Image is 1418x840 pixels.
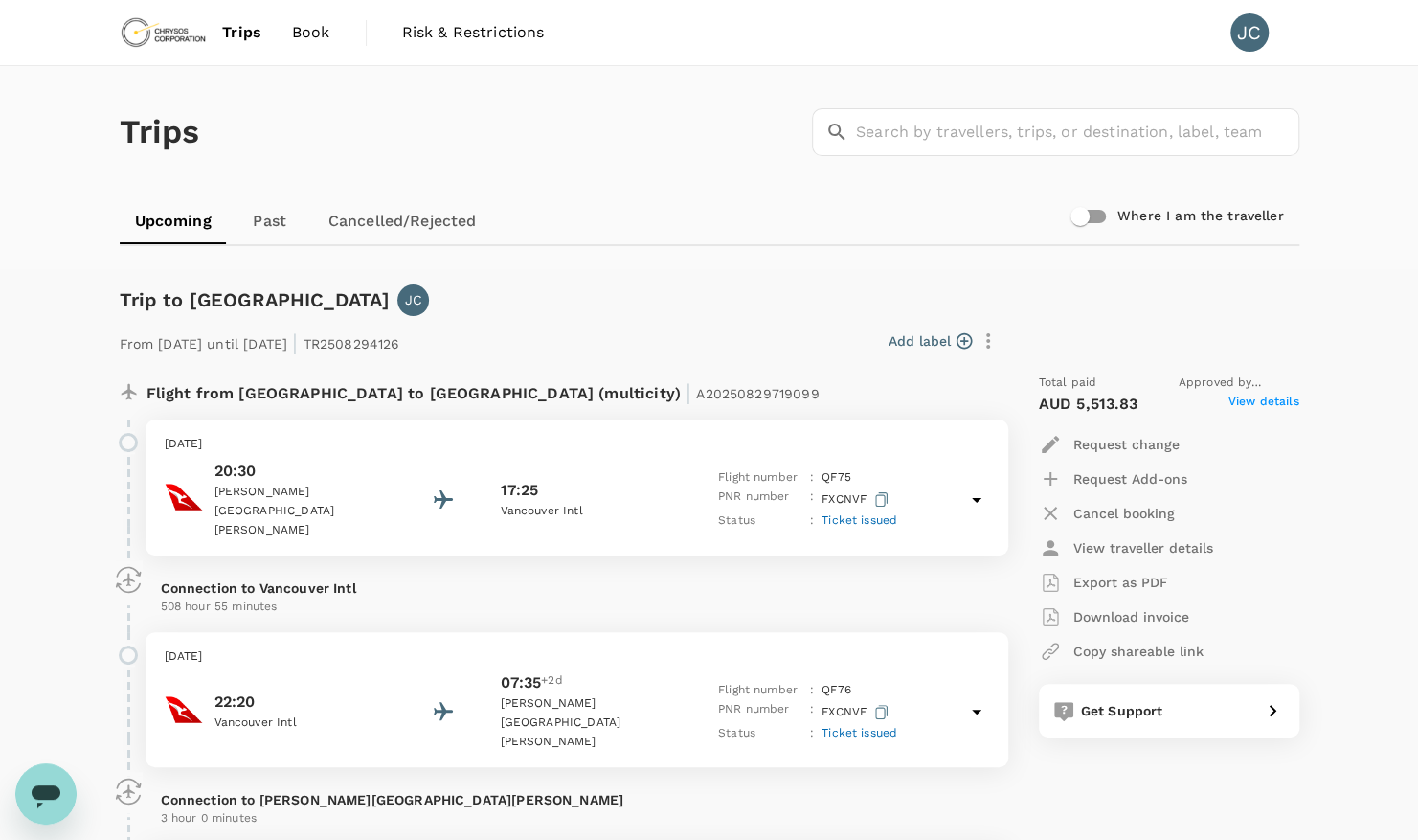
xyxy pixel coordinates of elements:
[696,386,819,401] span: A20250829719099
[120,11,208,54] img: Chrysos Corporation
[214,483,387,540] p: [PERSON_NAME][GEOGRAPHIC_DATA][PERSON_NAME]
[227,198,313,244] a: Past
[292,329,298,356] span: |
[1039,531,1213,565] button: View traveller details
[1073,504,1175,523] p: Cancel booking
[1039,496,1175,531] button: Cancel booking
[214,714,387,733] p: Vancouver Intl
[718,724,802,743] p: Status
[214,460,387,483] p: 20:30
[1039,600,1189,634] button: Download invoice
[214,691,387,714] p: 22:20
[165,647,989,667] p: [DATE]
[822,488,892,511] p: FXCNVF
[718,681,802,700] p: Flight number
[822,726,897,739] span: Ticket issued
[500,671,541,694] p: 07:35
[1081,703,1163,718] span: Get Support
[1179,374,1299,393] span: Approved by
[810,511,814,531] p: :
[161,809,993,829] p: 3 hour 0 minutes
[165,435,989,454] p: [DATE]
[718,700,802,724] p: PNR number
[120,324,400,358] p: From [DATE] until [DATE] TR2508294126
[120,198,227,244] a: Upcoming
[1073,642,1204,661] p: Copy shareable link
[1117,206,1284,227] h6: Where I am the traveller
[1039,462,1187,496] button: Request Add-ons
[822,700,892,724] p: FXCNVF
[402,21,545,44] span: Risk & Restrictions
[889,331,972,351] button: Add label
[822,468,851,488] p: QF 75
[718,511,802,531] p: Status
[1073,538,1213,557] p: View traveller details
[313,198,492,244] a: Cancelled/Rejected
[822,681,851,700] p: QF 76
[1039,634,1204,669] button: Copy shareable link
[500,694,672,752] p: [PERSON_NAME][GEOGRAPHIC_DATA][PERSON_NAME]
[1228,393,1299,416] span: View details
[810,468,814,488] p: :
[822,513,897,527] span: Ticket issued
[292,21,330,44] span: Book
[1073,607,1189,626] p: Download invoice
[120,284,391,315] h6: Trip to [GEOGRAPHIC_DATA]
[161,790,993,809] p: Connection to [PERSON_NAME][GEOGRAPHIC_DATA][PERSON_NAME]
[856,108,1299,156] input: Search by travellers, trips, or destination, label, team
[810,724,814,743] p: :
[165,691,203,729] img: Qantas Airways
[718,488,802,511] p: PNR number
[222,21,261,44] span: Trips
[161,598,993,617] p: 508 hour 55 minutes
[810,488,814,511] p: :
[1073,435,1180,454] p: Request change
[1039,565,1168,600] button: Export as PDF
[1039,374,1097,393] span: Total paid
[500,479,538,502] p: 17:25
[810,700,814,724] p: :
[1039,427,1180,462] button: Request change
[1230,13,1269,52] div: JC
[500,502,672,521] p: Vancouver Intl
[718,468,802,488] p: Flight number
[541,671,562,694] span: +2d
[810,681,814,700] p: :
[1073,573,1168,592] p: Export as PDF
[120,66,200,198] h1: Trips
[15,763,77,825] iframe: Button to launch messaging window
[165,478,203,516] img: Qantas Airways
[161,579,993,598] p: Connection to Vancouver Intl
[686,379,691,406] span: |
[1073,469,1187,488] p: Request Add-ons
[1039,393,1138,416] p: AUD 5,513.83
[146,374,820,408] p: Flight from [GEOGRAPHIC_DATA] to [GEOGRAPHIC_DATA] (multicity)
[405,290,422,309] p: JC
